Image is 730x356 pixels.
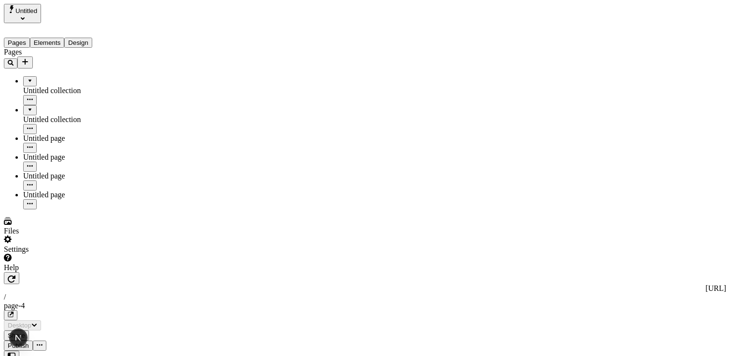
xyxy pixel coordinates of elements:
div: Settings [4,245,120,254]
div: Help [4,263,120,272]
div: Untitled page [23,191,120,199]
div: Untitled page [23,134,120,143]
span: Share [8,332,25,339]
div: Untitled page [23,153,120,162]
span: Untitled [15,7,37,14]
button: Publish [4,341,33,351]
span: Publish [8,342,29,349]
div: Untitled page [23,172,120,180]
button: Pages [4,38,30,48]
div: Untitled collection [23,115,120,124]
div: Untitled collection [23,86,120,95]
div: Files [4,227,120,235]
button: Share [4,330,29,341]
button: Design [64,38,92,48]
div: [URL] [4,284,726,293]
div: / [4,293,726,301]
span: Desktop [8,322,31,329]
button: Add new [17,56,33,68]
div: Pages [4,48,120,56]
div: page-4 [4,301,726,310]
button: Select site [4,4,41,23]
button: Elements [30,38,65,48]
button: Desktop [4,320,41,330]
